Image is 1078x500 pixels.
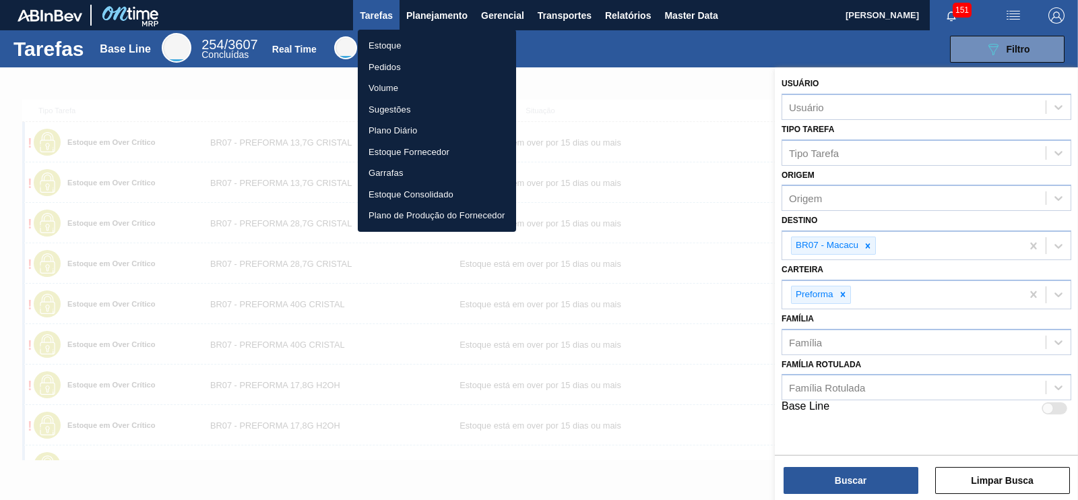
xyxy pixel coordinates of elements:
[358,184,516,206] a: Estoque Consolidado
[358,57,516,78] a: Pedidos
[358,162,516,184] a: Garrafas
[358,142,516,163] a: Estoque Fornecedor
[358,205,516,226] a: Plano de Produção do Fornecedor
[358,77,516,99] a: Volume
[358,99,516,121] a: Sugestões
[358,35,516,57] a: Estoque
[358,120,516,142] a: Plano Diário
